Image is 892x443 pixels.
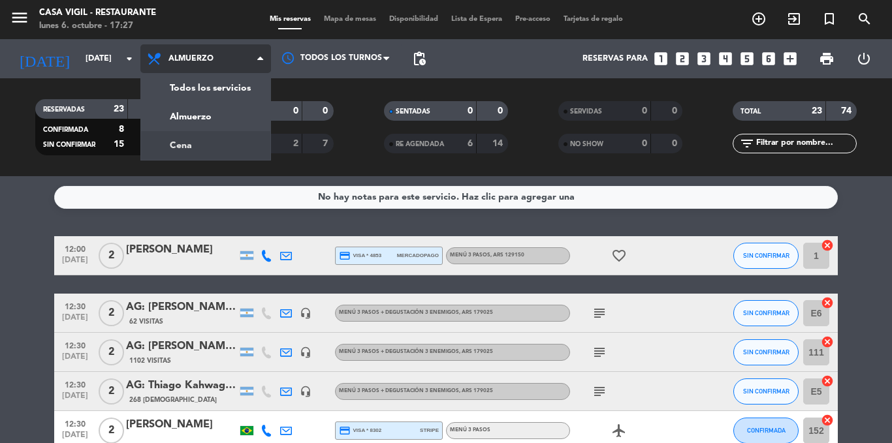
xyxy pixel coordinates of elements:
i: cancel [821,374,834,388]
span: , ARS 179025 [459,310,493,315]
span: [DATE] [59,313,91,328]
div: [PERSON_NAME] [126,416,237,433]
span: 2 [99,300,124,326]
i: cancel [821,296,834,309]
span: 2 [99,378,124,405]
span: SIN CONFIRMAR [743,252,789,259]
span: [DATE] [59,256,91,271]
strong: 15 [114,140,124,149]
i: turned_in_not [821,11,837,27]
div: No hay notas para este servicio. Haz clic para agregar una [318,190,575,205]
span: 2 [99,243,124,269]
span: SERVIDAS [570,108,602,115]
button: SIN CONFIRMAR [733,378,799,405]
i: credit_card [339,425,351,436]
button: SIN CONFIRMAR [733,243,799,269]
span: Menú 3 Pasos + Degustación 3 enemigos [339,349,493,354]
i: looks_3 [695,50,712,67]
span: 12:30 [59,337,91,352]
i: [DATE] [10,44,79,73]
a: Cena [141,131,270,160]
strong: 0 [642,106,647,115]
strong: 23 [114,104,124,114]
span: SIN CONFIRMAR [743,388,789,395]
strong: 0 [293,106,298,115]
input: Filtrar por nombre... [755,136,856,151]
div: Casa Vigil - Restaurante [39,7,156,20]
span: CONFIRMADA [747,427,786,434]
i: subject [592,384,607,399]
strong: 0 [642,139,647,148]
strong: 74 [841,106,854,115]
span: 12:30 [59,298,91,313]
span: SIN CONFIRMAR [743,348,789,356]
i: looks_one [652,50,669,67]
span: Almuerzo [168,54,214,63]
div: [PERSON_NAME] [126,241,237,258]
span: , ARS 179025 [459,388,493,393]
span: Menú 3 Pasos + Degustación 3 enemigos [339,388,493,393]
span: print [819,51,835,67]
i: looks_4 [717,50,734,67]
span: Pre-acceso [509,16,557,23]
div: AG: [PERSON_NAME] X2/ BUS VITIVINICOLA [126,299,237,316]
span: RE AGENDADA [396,141,444,147]
span: 2 [99,339,124,365]
span: RESERVADAS [43,106,85,113]
span: Menú 3 Pasos [450,252,524,258]
i: add_box [782,50,799,67]
span: Disponibilidad [383,16,445,23]
strong: 7 [323,139,330,148]
i: favorite_border [611,248,627,264]
span: 62 Visitas [129,316,163,327]
i: headset_mic [300,346,311,358]
i: exit_to_app [786,11,802,27]
a: Almuerzo [141,102,270,131]
span: visa * 8302 [339,425,381,436]
i: credit_card [339,250,351,262]
strong: 0 [672,139,680,148]
span: Reservas para [582,54,648,63]
div: AG: [PERSON_NAME] X2 / SINEUS [126,338,237,355]
i: looks_5 [739,50,756,67]
span: [DATE] [59,391,91,406]
button: SIN CONFIRMAR [733,300,799,326]
i: subject [592,344,607,360]
span: 1102 Visitas [129,356,171,366]
span: mercadopago [397,251,439,260]
span: 12:30 [59,376,91,391]
strong: 2 [293,139,298,148]
span: , ARS 179025 [459,349,493,354]
strong: 0 [498,106,505,115]
strong: 0 [468,106,473,115]
span: 268 [DEMOGRAPHIC_DATA] [129,395,217,405]
i: cancel [821,239,834,252]
i: add_circle_outline [751,11,767,27]
span: Tarjetas de regalo [557,16,629,23]
div: LOG OUT [845,39,882,78]
span: , ARS 129150 [490,252,524,258]
strong: 8 [119,125,124,134]
i: arrow_drop_down [121,51,137,67]
i: airplanemode_active [611,423,627,438]
i: headset_mic [300,307,311,319]
span: SENTADAS [396,108,430,115]
i: cancel [821,414,834,427]
div: AG: Thiago Kahwage Brandão Cruz X2/ SUNTRIP [126,377,237,394]
span: stripe [420,426,439,435]
a: Todos los servicios [141,74,270,102]
i: looks_6 [760,50,777,67]
i: cancel [821,335,834,348]
i: looks_two [674,50,691,67]
span: SIN CONFIRMAR [43,142,95,148]
span: [DATE] [59,352,91,367]
span: Mapa de mesas [317,16,383,23]
strong: 14 [492,139,505,148]
strong: 23 [812,106,822,115]
span: Lista de Espera [445,16,509,23]
strong: 0 [323,106,330,115]
span: NO SHOW [570,141,603,147]
span: SIN CONFIRMAR [743,309,789,316]
span: Menú 3 Pasos [450,427,490,433]
span: visa * 4853 [339,250,381,262]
